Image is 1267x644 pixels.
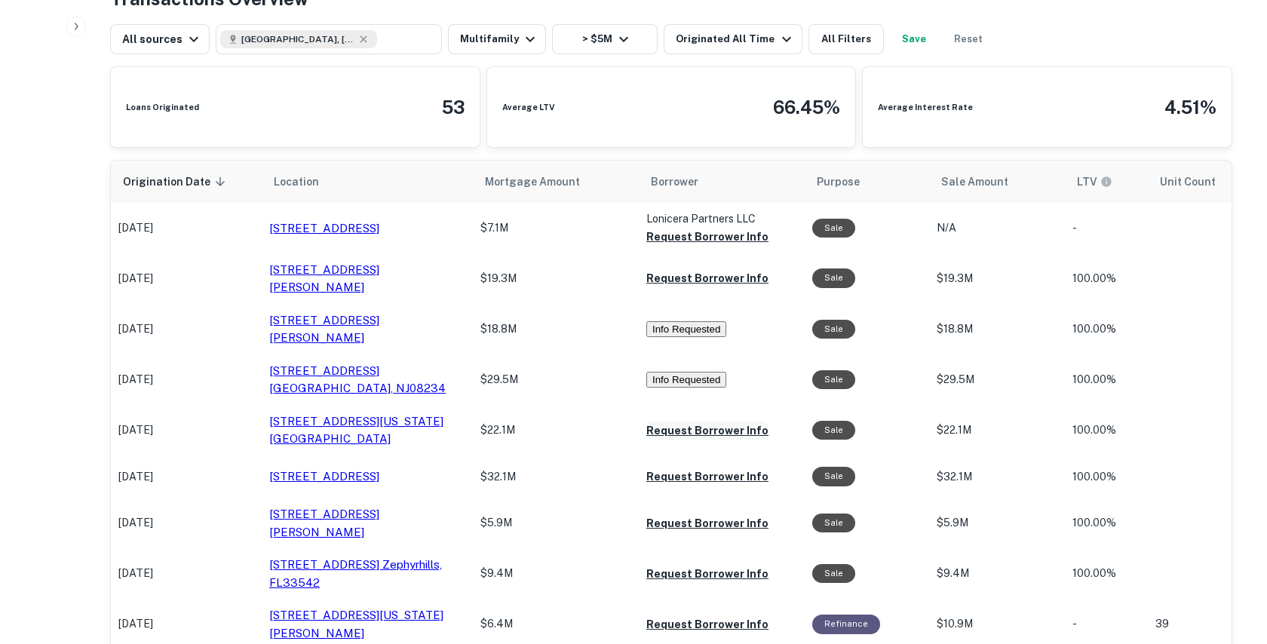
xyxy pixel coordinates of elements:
[1072,616,1140,632] p: -
[937,566,1057,581] p: $9.4M
[1072,566,1140,581] p: 100.00%
[646,565,768,583] button: Request Borrower Info
[118,469,254,485] p: [DATE]
[646,321,726,337] button: Info Requested
[646,422,768,440] button: Request Borrower Info
[676,30,795,48] div: Originated All Time
[118,566,254,581] p: [DATE]
[269,261,465,296] a: [STREET_ADDRESS][PERSON_NAME]
[812,615,880,633] div: This loan purpose was for refinancing
[480,321,631,337] p: $18.8M
[269,556,465,591] a: [STREET_ADDRESS] Zephyrhills, FL33542
[269,505,465,541] a: [STREET_ADDRESS][PERSON_NAME]
[110,24,210,54] button: All sources
[269,311,465,347] a: [STREET_ADDRESS][PERSON_NAME]
[1072,469,1140,485] p: 100.00%
[1072,422,1140,438] p: 100.00%
[262,161,473,203] th: Location
[1077,173,1112,190] div: LTVs displayed on the website are for informational purposes only and may be reported incorrectly...
[773,94,840,121] h4: 66.45%
[646,269,768,287] button: Request Borrower Info
[937,321,1057,337] p: $18.8M
[1160,173,1235,191] span: Unit Count
[812,219,855,238] div: Sale
[1072,271,1140,287] p: 100.00%
[646,228,768,246] button: Request Borrower Info
[1072,321,1140,337] p: 100.00%
[941,173,1028,191] span: Sale Amount
[1192,475,1267,547] iframe: Chat Widget
[118,372,254,388] p: [DATE]
[480,271,631,287] p: $19.3M
[123,173,230,191] span: Origination Date
[480,422,631,438] p: $22.1M
[480,616,631,632] p: $6.4M
[480,469,631,485] p: $32.1M
[808,24,884,54] button: All Filters
[448,24,546,54] button: Multifamily
[480,372,631,388] p: $29.5M
[1164,94,1216,121] h4: 4.51%
[269,219,465,238] a: [STREET_ADDRESS]
[118,220,254,236] p: [DATE]
[1072,220,1140,236] p: -
[1072,515,1140,531] p: 100.00%
[878,101,973,113] h6: Average Interest Rate
[1077,173,1132,190] span: LTVs displayed on the website are for informational purposes only and may be reported incorrectly...
[1065,161,1148,203] th: LTVs displayed on the website are for informational purposes only and may be reported incorrectly...
[651,173,698,191] span: Borrower
[812,268,855,287] div: Sale
[485,173,600,191] span: Mortgage Amount
[805,161,929,203] th: Purpose
[502,101,555,113] h6: Average LTV
[937,271,1057,287] p: $19.3M
[269,362,465,397] a: [STREET_ADDRESS] [GEOGRAPHIC_DATA], NJ08234
[639,161,805,203] th: Borrower
[664,24,802,54] button: Originated All Time
[269,606,465,642] a: [STREET_ADDRESS][US_STATE][PERSON_NAME]
[646,615,768,633] button: Request Borrower Info
[126,101,199,113] h6: Loans Originated
[646,514,768,532] button: Request Borrower Info
[944,24,992,54] button: Reset
[937,422,1057,438] p: $22.1M
[812,564,855,583] div: Sale
[118,321,254,337] p: [DATE]
[480,566,631,581] p: $9.4M
[890,24,938,54] button: Save your search to get updates of matches that match your search criteria.
[812,370,855,389] div: Sale
[118,422,254,438] p: [DATE]
[269,468,465,486] a: [STREET_ADDRESS]
[812,514,855,532] div: Sale
[937,220,1057,236] p: N/A
[812,320,855,339] div: Sale
[1072,372,1140,388] p: 100.00%
[937,469,1057,485] p: $32.1M
[646,468,768,486] button: Request Borrower Info
[473,161,639,203] th: Mortgage Amount
[812,421,855,440] div: Sale
[937,372,1057,388] p: $29.5M
[812,467,855,486] div: Sale
[937,515,1057,531] p: $5.9M
[480,515,631,531] p: $5.9M
[274,173,339,191] span: Location
[118,515,254,531] p: [DATE]
[269,412,465,448] a: [STREET_ADDRESS][US_STATE] [GEOGRAPHIC_DATA]
[480,220,631,236] p: $7.1M
[937,616,1057,632] p: $10.9M
[1077,173,1097,190] h6: LTV
[118,271,254,287] p: [DATE]
[241,32,354,46] span: [GEOGRAPHIC_DATA], [GEOGRAPHIC_DATA], [GEOGRAPHIC_DATA]
[118,616,254,632] p: [DATE]
[122,30,203,48] div: All sources
[269,468,379,486] p: [STREET_ADDRESS]
[269,219,379,238] p: [STREET_ADDRESS]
